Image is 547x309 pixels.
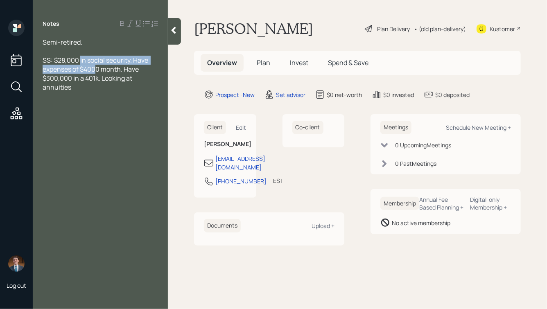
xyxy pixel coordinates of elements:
[490,25,515,33] div: Kustomer
[327,90,362,99] div: $0 net-worth
[470,196,511,211] div: Digital-only Membership +
[215,177,267,185] div: [PHONE_NUMBER]
[276,90,305,99] div: Set advisor
[204,121,226,134] h6: Client
[215,90,255,99] div: Prospect · New
[419,196,464,211] div: Annual Fee Based Planning +
[257,58,270,67] span: Plan
[204,219,241,232] h6: Documents
[290,58,308,67] span: Invest
[383,90,414,99] div: $0 invested
[395,159,436,168] div: 0 Past Meeting s
[207,58,237,67] span: Overview
[395,141,451,149] div: 0 Upcoming Meeting s
[392,219,450,227] div: No active membership
[446,124,511,131] div: Schedule New Meeting +
[414,25,466,33] div: • (old plan-delivery)
[377,25,410,33] div: Plan Delivery
[43,56,149,92] span: SS: $28,000 in social security. Have expenses of $4000 month. Have $300,000 in a 401k. Looking at...
[7,282,26,289] div: Log out
[435,90,470,99] div: $0 deposited
[204,141,246,148] h6: [PERSON_NAME]
[194,20,313,38] h1: [PERSON_NAME]
[43,38,82,47] span: Semi-retired.
[292,121,323,134] h6: Co-client
[43,20,59,28] label: Notes
[236,124,246,131] div: Edit
[380,121,411,134] h6: Meetings
[215,154,265,171] div: [EMAIL_ADDRESS][DOMAIN_NAME]
[273,176,283,185] div: EST
[312,222,335,230] div: Upload +
[8,255,25,272] img: hunter_neumayer.jpg
[328,58,368,67] span: Spend & Save
[380,197,419,210] h6: Membership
